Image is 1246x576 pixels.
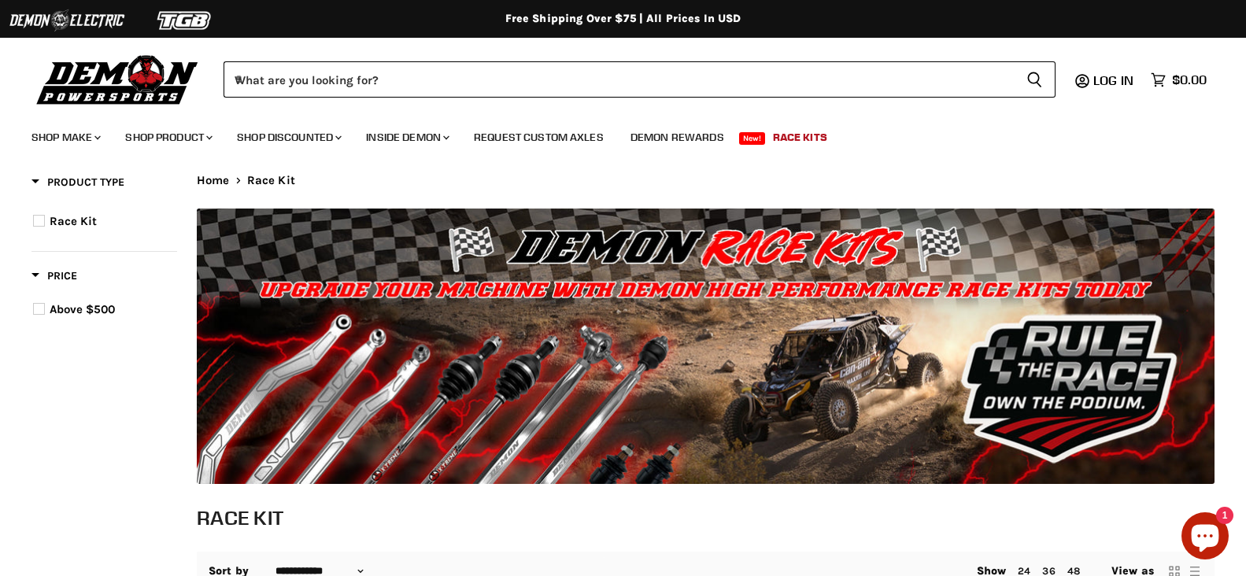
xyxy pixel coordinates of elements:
[761,121,839,153] a: Race Kits
[1143,68,1215,91] a: $0.00
[354,121,459,153] a: Inside Demon
[462,121,616,153] a: Request Custom Axles
[247,174,295,187] span: Race Kit
[1014,61,1056,98] button: Search
[20,115,1203,153] ul: Main menu
[739,132,766,145] span: New!
[197,209,1215,484] img: Race Kit
[197,174,230,187] a: Home
[31,175,124,194] button: Filter by Product Type
[8,6,126,35] img: Demon Electric Logo 2
[1093,72,1133,88] span: Log in
[31,51,204,107] img: Demon Powersports
[31,268,77,288] button: Filter by Price
[224,61,1014,98] input: When autocomplete results are available use up and down arrows to review and enter to select
[20,121,110,153] a: Shop Make
[619,121,736,153] a: Demon Rewards
[31,174,177,339] div: Product filter
[50,214,97,228] span: Race Kit
[31,269,77,282] span: Price
[225,121,351,153] a: Shop Discounted
[1086,73,1143,87] a: Log in
[50,302,115,316] span: Above $500
[197,504,1215,530] h1: Race Kit
[31,175,124,189] span: Product Type
[126,6,244,35] img: TGB Logo 2
[113,121,222,153] a: Shop Product
[197,174,1215,187] nav: Breadcrumbs
[224,61,1056,98] form: Product
[1177,512,1233,563] inbox-online-store-chat: Shopify online store chat
[1172,72,1207,87] span: $0.00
